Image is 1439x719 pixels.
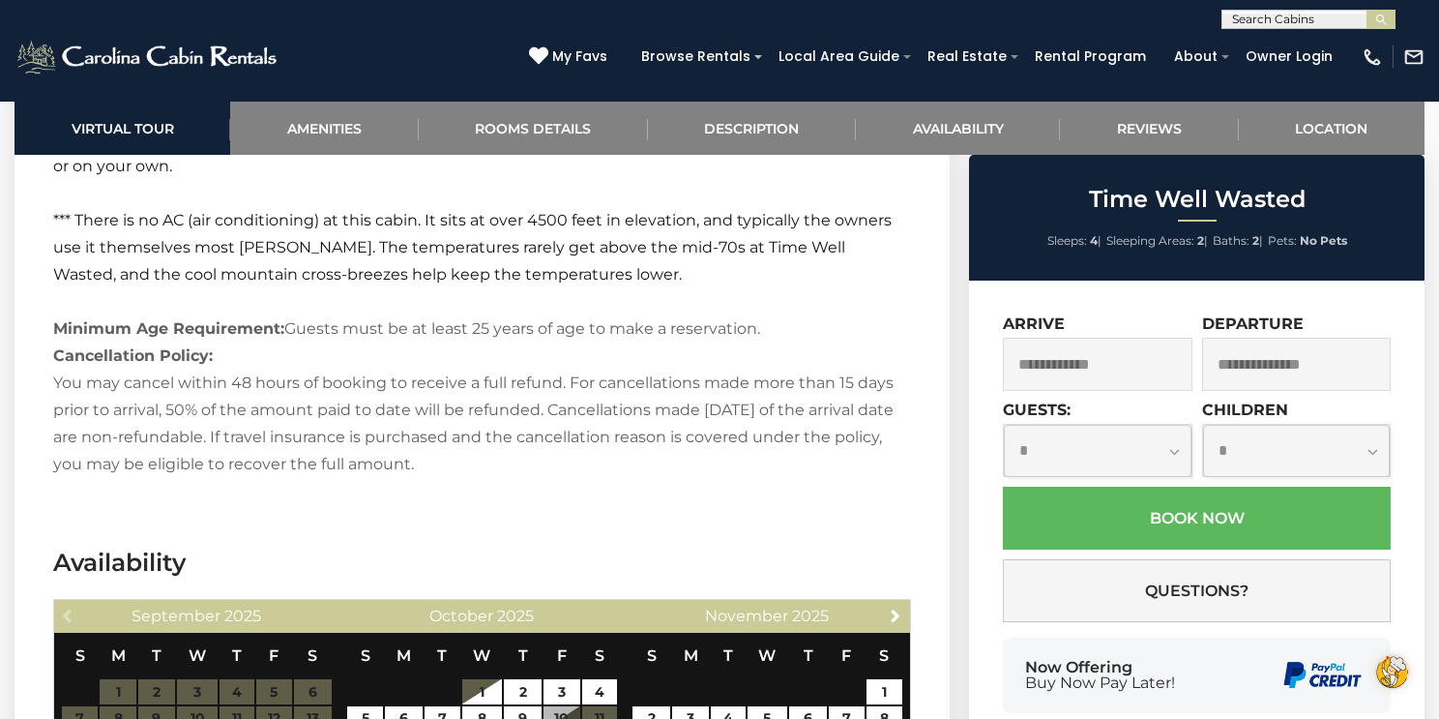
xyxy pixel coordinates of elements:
li: | [1106,228,1208,254]
img: phone-regular-white.png [1362,46,1383,68]
a: Reviews [1060,102,1238,155]
span: 2025 [792,607,829,625]
a: Browse Rentals [631,42,760,72]
span: 2025 [497,607,534,625]
span: Sunday [647,646,657,665]
span: Saturday [879,646,889,665]
a: About [1164,42,1227,72]
strong: Minimum Age Requirement: [53,319,284,338]
span: October [429,607,493,625]
span: Buy Now Pay Later! [1025,675,1175,691]
span: Saturday [308,646,317,665]
img: mail-regular-white.png [1403,46,1424,68]
a: Local Area Guide [769,42,909,72]
a: 1 [866,679,902,704]
img: White-1-2.png [15,38,282,76]
span: Thursday [232,646,242,665]
span: *** There is no AC (air conditioning) at this cabin. It sits at over 4500 feet in elevation, and ... [53,211,892,284]
span: Tuesday [152,646,162,665]
a: Next [884,603,908,627]
span: Tuesday [437,646,447,665]
strong: 4 [1090,233,1098,248]
a: My Favs [529,46,612,68]
span: Friday [557,646,567,665]
strong: 2 [1252,233,1259,248]
span: Sunday [75,646,85,665]
span: Wednesday [189,646,206,665]
a: Amenities [230,102,418,155]
span: Baths: [1213,233,1249,248]
button: Questions? [1003,559,1391,622]
span: Monday [111,646,126,665]
a: Availability [856,102,1060,155]
a: Virtual Tour [15,102,230,155]
span: Friday [841,646,851,665]
span: Wednesday [473,646,490,665]
a: Owner Login [1236,42,1342,72]
a: 4 [582,679,616,704]
span: Sunday [361,646,370,665]
span: Saturday [595,646,604,665]
a: Real Estate [918,42,1016,72]
span: Friday [269,646,279,665]
h2: Time Well Wasted [974,187,1420,212]
span: Wednesday [758,646,776,665]
label: Arrive [1003,315,1065,333]
span: Thursday [804,646,813,665]
a: Location [1239,102,1424,155]
a: Rental Program [1025,42,1156,72]
a: 1 [462,679,503,704]
span: Sleeping Areas: [1106,233,1194,248]
p: Guests must be at least 25 years of age to make a reservation. You may cancel within 48 hours of ... [53,315,911,478]
span: Monday [396,646,411,665]
li: | [1213,228,1263,254]
button: Book Now [1003,487,1391,550]
span: Next [888,608,903,623]
label: Guests: [1003,401,1071,419]
a: 2 [504,679,541,704]
span: Sleeps: [1047,233,1087,248]
label: Departure [1202,315,1304,333]
span: 2025 [224,607,261,625]
a: 3 [543,679,580,704]
strong: Cancellation Policy: [53,346,213,365]
span: Tuesday [723,646,733,665]
span: Thursday [518,646,528,665]
div: Now Offering [1025,660,1175,691]
a: Description [648,102,856,155]
span: November [705,607,788,625]
span: Monday [684,646,698,665]
li: | [1047,228,1101,254]
h3: Availability [53,546,911,580]
span: My Favs [552,46,607,67]
span: Pets: [1268,233,1297,248]
label: Children [1202,401,1288,419]
span: September [132,607,220,625]
a: Rooms Details [419,102,648,155]
strong: 2 [1197,233,1204,248]
strong: No Pets [1300,233,1347,248]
